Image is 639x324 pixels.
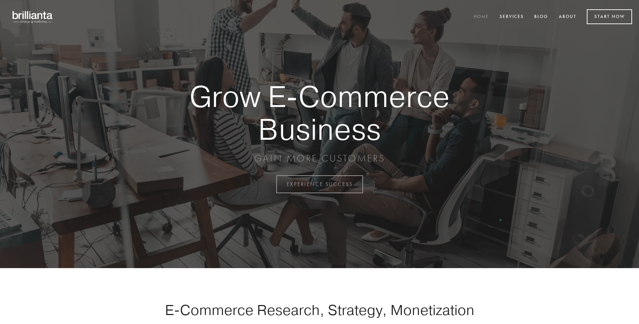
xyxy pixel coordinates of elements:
a: Services [495,11,528,23]
img: brillianta - research, strategy, marketing [7,7,59,27]
a: Home [469,11,493,23]
a: Start Now [587,9,632,24]
strong: Grow E-Commerce Business [165,80,474,145]
p: GAIN MORE CUSTOMERS [165,152,474,165]
a: EXPERIENCE SUCCESS [276,175,363,193]
a: Blog [530,11,553,23]
a: About [554,11,581,23]
h1: E-Commerce Research, Strategy, Monetization [143,301,496,318]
